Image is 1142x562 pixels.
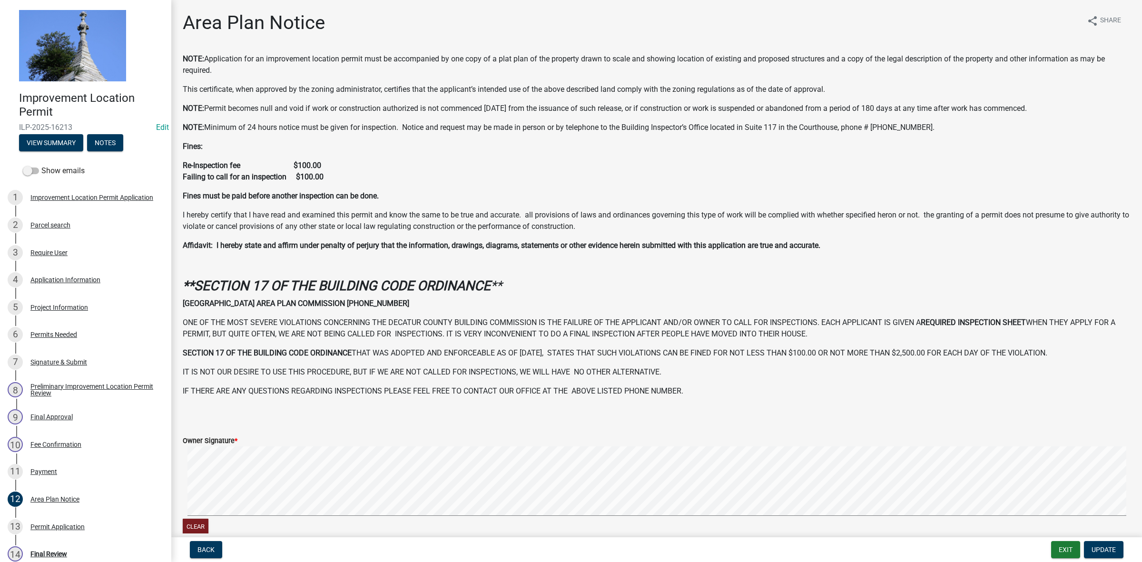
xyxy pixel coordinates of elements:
button: Back [190,541,222,558]
strong: Fines must be paid before another inspection can be done. [183,191,379,200]
wm-modal-confirm: Notes [87,139,123,147]
span: ILP-2025-16213 [19,123,152,132]
i: share [1087,15,1098,27]
strong: Failing to call for an inspection $100.00 [183,172,324,181]
wm-modal-confirm: Edit Application Number [156,123,169,132]
button: View Summary [19,134,83,151]
p: Minimum of 24 hours notice must be given for inspection. Notice and request may be made in person... [183,122,1131,133]
div: 13 [8,519,23,534]
div: 3 [8,245,23,260]
button: Notes [87,134,123,151]
div: 11 [8,464,23,479]
div: 12 [8,492,23,507]
a: Edit [156,123,169,132]
div: 4 [8,272,23,287]
div: 10 [8,437,23,452]
p: Application for an improvement location permit must be accompanied by one copy of a plat plan of ... [183,53,1131,76]
p: IT IS NOT OUR DESIRE TO USE THIS PROCEDURE, BUT IF WE ARE NOT CALLED FOR INSPECTIONS, WE WILL HAV... [183,366,1131,378]
strong: Re-Inspection fee $100.00 [183,161,321,170]
span: Update [1092,546,1116,553]
div: Payment [30,468,57,475]
strong: **SECTION 17 OF THE BUILDING CODE ORDINANCE [183,278,491,294]
div: Improvement Location Permit Application [30,194,153,201]
div: 14 [8,546,23,562]
label: Show emails [23,165,85,177]
div: Final Review [30,551,67,557]
div: 6 [8,327,23,342]
button: Clear [183,519,208,534]
strong: SECTION 17 OF THE BUILDING CODE ORDINANCE [183,348,352,357]
wm-modal-confirm: Summary [19,139,83,147]
div: Preliminary Improvement Location Permit Review [30,383,156,396]
div: 9 [8,409,23,424]
div: Signature & Submit [30,359,87,365]
button: Update [1084,541,1123,558]
p: Permit becomes null and void if work or construction authorized is not commenced [DATE] from the ... [183,103,1131,114]
strong: Fines: [183,142,203,151]
div: Project Information [30,304,88,311]
div: 8 [8,382,23,397]
img: Decatur County, Indiana [19,10,126,81]
button: Exit [1051,541,1080,558]
div: 5 [8,300,23,315]
p: ONE OF THE MOST SEVERE VIOLATIONS CONCERNING THE DECATUR COUNTY BUILDING COMMISSION IS THE FAILUR... [183,317,1131,340]
div: Parcel search [30,222,70,228]
strong: [GEOGRAPHIC_DATA] AREA PLAN COMMISSION [PHONE_NUMBER] [183,299,409,308]
div: Permit Application [30,523,85,530]
p: IF THERE ARE ANY QUESTIONS REGARDING INSPECTIONS PLEASE FEEL FREE TO CONTACT OUR OFFICE AT THE AB... [183,385,1131,397]
strong: NOTE: [183,54,204,63]
strong: REQUIRED INSPECTION SHEET [921,318,1026,327]
span: Back [197,546,215,553]
p: This certificate, when approved by the zoning administrator, certifies that the applicant’s inten... [183,84,1131,95]
span: Share [1100,15,1121,27]
div: Fee Confirmation [30,441,81,448]
div: Require User [30,249,68,256]
strong: NOTE: [183,123,204,132]
p: I hereby certify that I have read and examined this permit and know the same to be true and accur... [183,209,1131,232]
strong: NOTE: [183,104,204,113]
div: Application Information [30,276,100,283]
div: Permits Needed [30,331,77,338]
h4: Improvement Location Permit [19,91,164,119]
div: 7 [8,355,23,370]
div: Final Approval [30,414,73,420]
p: THAT WAS ADOPTED AND ENFORCEABLE AS OF [DATE], STATES THAT SUCH VIOLATIONS CAN BE FINED FOR NOT L... [183,347,1131,359]
div: 2 [8,217,23,233]
div: Area Plan Notice [30,496,79,503]
label: Owner Signature [183,438,237,444]
strong: Affidavit: I hereby state and affirm under penalty of perjury that the information, drawings, dia... [183,241,820,250]
h1: Area Plan Notice [183,11,325,34]
button: shareShare [1079,11,1129,30]
div: 1 [8,190,23,205]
